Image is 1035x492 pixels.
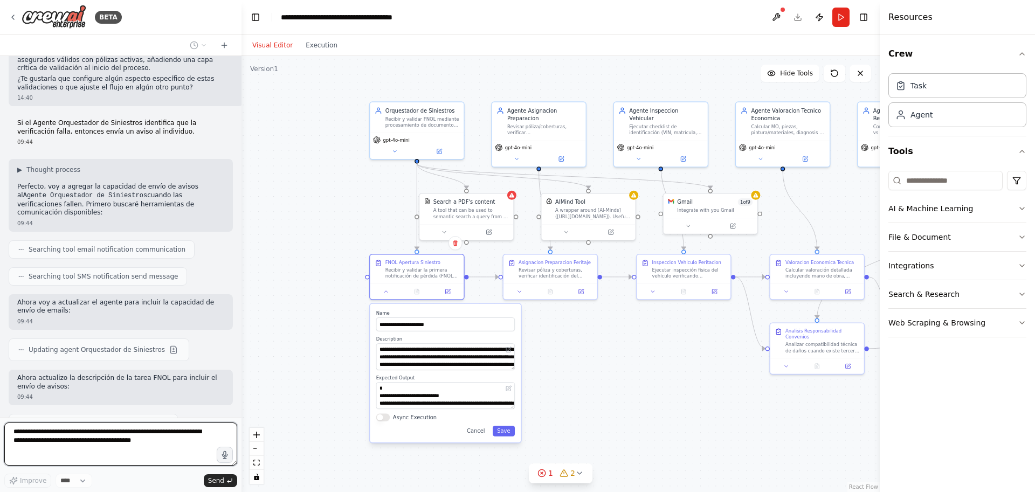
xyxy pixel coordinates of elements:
div: 09:44 [17,317,224,325]
span: 1 [548,468,553,479]
span: Thought process [26,165,80,174]
button: Improve [4,474,51,488]
p: Ahora voy a actualizar el agente para incluir la capacidad de envío de emails: [17,299,224,315]
span: Searching tool SMS notification send message [29,272,178,281]
button: 12 [529,463,592,483]
button: fit view [250,456,264,470]
span: Improve [20,476,46,485]
button: No output available [401,287,433,296]
button: Open in side panel [418,147,461,156]
div: Agente Dictamen ReparabilidadComparar coste de reparación vs valor mercado/venal usando {umbral_t... [857,101,953,167]
code: Agente Orquestador de Siniestros [23,192,147,199]
div: AIMindToolAIMind ToolA wrapper around [AI-Minds]([URL][DOMAIN_NAME]). Useful for when you need an... [541,193,636,240]
div: Analisis Responsabilidad Convenios [785,328,859,340]
button: Hide Tools [761,65,819,82]
div: A tool that can be used to semantic search a query from a PDF's content. [433,207,509,220]
button: Save [493,426,515,436]
p: El sistema ahora garantiza que solo se procesen siniestros de asegurados válidos con pólizas acti... [17,47,234,73]
button: Hide right sidebar [856,10,871,25]
button: Open in editor [504,384,513,393]
button: Open in side panel [701,287,728,296]
div: BETA [95,11,122,24]
g: Edge from 409e851a-9707-4984-b8dc-3c1f0560e06e to 899ac1c9-f391-4909-a062-a2955b6526ae [413,164,714,189]
button: No output available [801,362,833,371]
button: Open in side panel [540,155,583,164]
button: Cancel [463,426,490,436]
h4: Resources [888,11,933,24]
button: Start a new chat [216,39,233,52]
span: Hide Tools [780,69,813,78]
img: Logo [22,5,86,29]
div: Inspeccion Vehiculo Peritacion [652,259,721,265]
div: GmailGmail1of9Integrate with you Gmail [663,193,758,234]
button: Open in side panel [568,287,595,296]
button: No output available [667,287,700,296]
span: gpt-4o-mini [505,144,532,150]
div: Asignacion Preparacion Peritaje [519,259,591,265]
div: Asignacion Preparacion PeritajeRevisar póliza y coberturas, verificar identificación del vehículo... [502,254,598,300]
button: Open in side panel [783,155,826,164]
div: Version 1 [250,65,278,73]
span: ▶ [17,165,22,174]
div: Agente Valoracion Tecnico EconomicaCalcular MO, piezas, pintura/materiales, diagnosis y calibraci... [735,101,831,167]
button: Open in side panel [834,362,861,371]
span: Number of enabled actions [738,198,753,206]
div: Agent [910,109,933,120]
button: No output available [801,287,833,296]
button: Execution [299,39,344,52]
div: 09:44 [17,138,224,146]
div: Orquestador de Siniestros [385,107,459,114]
div: Ejecutar inspección física del vehículo verificando identificación (VIN, matrícula, odómetro), ca... [652,267,726,279]
div: Agente Dictamen Reparabilidad [873,107,947,122]
label: Async Execution [393,413,437,421]
div: PDFSearchToolSearch a PDF's contentA tool that can be used to semantic search a query from a PDF'... [419,193,514,240]
button: Open in side panel [589,227,632,237]
div: 14:40 [17,94,234,102]
button: Open in side panel [711,221,754,231]
button: Delete node [448,236,463,250]
g: Edge from c6dd1de5-e7b6-4d2d-83d6-b7130f8ccc51 to a3946a97-f739-41bd-9b01-dfc9b23fac9d [735,273,765,281]
div: Revisar póliza/coberturas, verificar VIN/kilometraje/antecedentes, decidir modalidad de peritació... [507,123,581,136]
div: Agente Inspeccion VehicularEjecutar checklist de identificación (VIN, matrícula, odómetro), captu... [613,101,708,167]
div: AIMind Tool [555,198,585,206]
span: gpt-4o-mini [627,144,653,150]
p: Si el Agente Orquestador de Siniestros identifica que la verificación falla, entonces envía un av... [17,119,224,136]
nav: breadcrumb [281,12,402,23]
div: Calcular MO, piezas, pintura/materiales, diagnosis y calibraciones (incl. ADAS), aplicar deprecia... [751,123,825,136]
button: zoom out [250,442,264,456]
div: Agente Inspeccion Vehicular [629,107,703,122]
div: Task [910,80,927,91]
div: A wrapper around [AI-Minds]([URL][DOMAIN_NAME]). Useful for when you need answers to questions fr... [555,207,631,220]
span: Updating agent Orquestador de Siniestros [29,345,165,354]
span: gpt-4o-mini [749,144,775,150]
button: Open in side panel [467,227,510,237]
button: Open in editor [504,345,513,354]
div: Gmail [677,198,693,206]
button: Tools [888,136,1026,167]
p: Ahora actualizo la descripción de la tarea FNOL para incluir el envío de avisos: [17,374,224,391]
span: gpt-4o-mini [383,137,409,143]
g: Edge from 409e851a-9707-4984-b8dc-3c1f0560e06e to 2627b099-706c-44e3-aff8-3194bd576c26 [413,164,470,189]
span: Searching tool email notification communication [29,245,185,254]
div: Comparar coste de reparación vs valor mercado/venal usando {umbral_total_loss}; si reparable, emi... [873,123,947,136]
g: Edge from a3cd94fa-50a6-48da-85c1-bfaf861e84d4 to f97dd40a-3e95-4ab8-b39a-d0ba10fbfe21 [468,273,498,281]
img: PDFSearchTool [424,198,430,204]
button: Switch to previous chat [185,39,211,52]
a: React Flow attribution [849,484,878,490]
button: Visual Editor [246,39,299,52]
div: Agente Asignacion PreparacionRevisar póliza/coberturas, verificar VIN/kilometraje/antecedentes, d... [491,101,586,167]
p: Perfecto, voy a agregar la capacidad de envío de avisos al cuando las verificaciones fallen. Prim... [17,183,224,217]
button: Search & Research [888,280,1026,308]
p: ¿Te gustaría que configure algún aspecto específico de estas validaciones o que ajuste el flujo e... [17,75,234,92]
div: Tools [888,167,1026,346]
div: Recibir y validar la primera notificación de pérdida (FNOL) procesando documentos PDF proporciona... [385,267,459,279]
div: React Flow controls [250,428,264,484]
div: Calcular valoración detallada incluyendo mano de obra, piezas según política, pintura/materiales,... [785,267,859,279]
img: AIMindTool [546,198,552,204]
div: Orquestador de SiniestrosRecibir y validar FNOL mediante procesamiento de documentos PDF, verific... [369,101,465,160]
div: Ejecutar checklist de identificación (VIN, matrícula, odómetro), capturar fotos 360º + detalles, ... [629,123,703,136]
div: Analisis Responsabilidad ConveniosAnalizar compatibilidad técnica de daños cuando existe tercero ... [769,322,865,375]
button: Click to speak your automation idea [217,447,233,463]
div: Revisar póliza y coberturas, verificar identificación del vehículo (VIN/matrícula), consultar ant... [519,267,592,279]
div: FNOL Apertura Siniestro [385,259,440,265]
